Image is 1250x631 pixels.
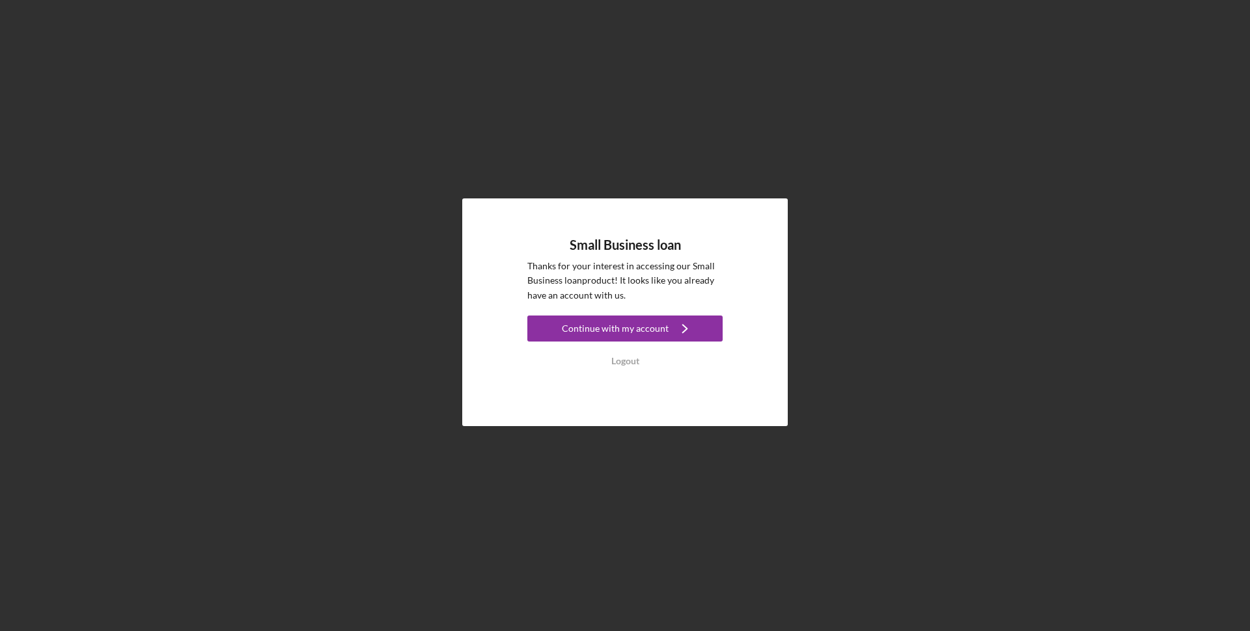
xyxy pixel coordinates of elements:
div: Logout [611,348,639,374]
button: Logout [527,348,723,374]
button: Continue with my account [527,315,723,342]
h4: Small Business loan [570,237,681,252]
p: Thanks for your interest in accessing our Small Business loan product! It looks like you already ... [527,259,723,302]
a: Continue with my account [527,315,723,345]
div: Continue with my account [562,315,669,342]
